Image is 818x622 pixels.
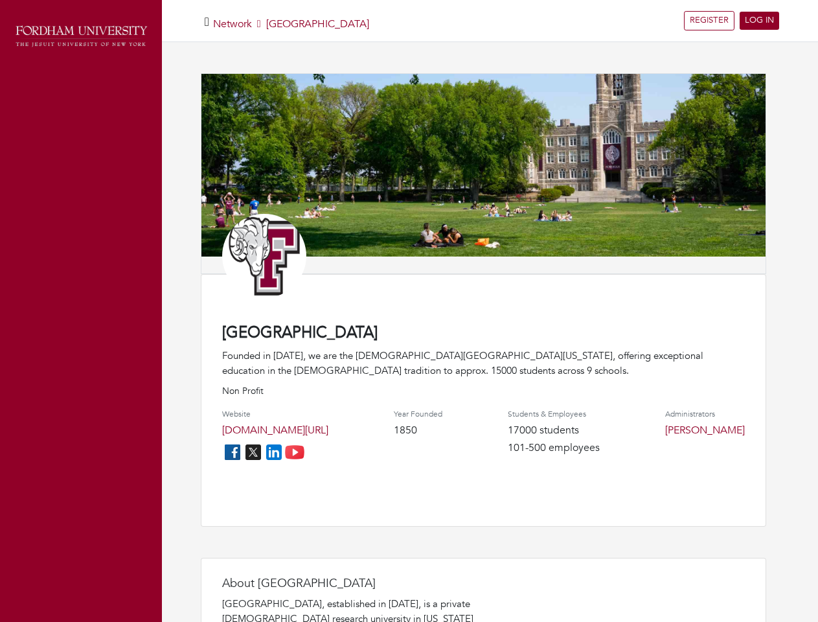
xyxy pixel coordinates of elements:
[222,214,306,298] img: Athletic_Logo_Primary_Letter_Mark_1.jpg
[222,577,481,591] h4: About [GEOGRAPHIC_DATA]
[222,423,328,437] a: [DOMAIN_NAME][URL]
[201,74,766,257] img: 683a5b8e835635248a5481166db1a0f398a14ab9.jpg
[508,424,600,437] h4: 17000 students
[665,423,745,437] a: [PERSON_NAME]
[264,442,284,463] img: linkedin_icon-84db3ca265f4ac0988026744a78baded5d6ee8239146f80404fb69c9eee6e8e7.png
[243,442,264,463] img: twitter_icon-7d0bafdc4ccc1285aa2013833b377ca91d92330db209b8298ca96278571368c9.png
[13,23,149,50] img: fordham_logo.png
[508,442,600,454] h4: 101-500 employees
[284,442,305,463] img: youtube_icon-fc3c61c8c22f3cdcae68f2f17984f5f016928f0ca0694dd5da90beefb88aa45e.png
[508,409,600,419] h4: Students & Employees
[665,409,745,419] h4: Administrators
[394,409,442,419] h4: Year Founded
[684,11,734,30] a: REGISTER
[740,12,779,30] a: LOG IN
[394,424,442,437] h4: 1850
[222,442,243,463] img: facebook_icon-256f8dfc8812ddc1b8eade64b8eafd8a868ed32f90a8d2bb44f507e1979dbc24.png
[222,409,328,419] h4: Website
[222,349,745,378] div: Founded in [DATE], we are the [DEMOGRAPHIC_DATA][GEOGRAPHIC_DATA][US_STATE], offering exceptional...
[222,384,745,398] p: Non Profit
[222,324,745,343] h4: [GEOGRAPHIC_DATA]
[213,17,252,31] a: Network
[213,18,369,30] h5: [GEOGRAPHIC_DATA]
